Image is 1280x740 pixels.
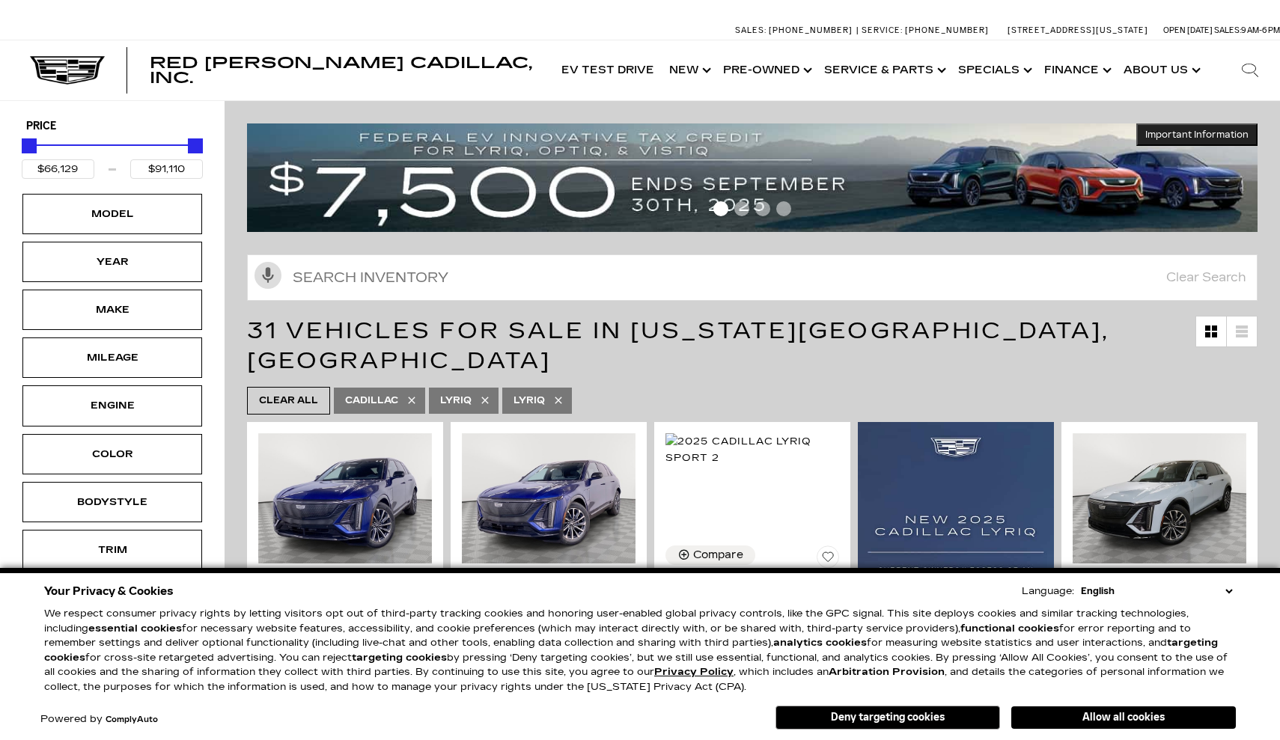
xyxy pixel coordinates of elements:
img: 2025 Cadillac LYRIQ Sport 2 [1073,433,1246,563]
img: 2025 Cadillac LYRIQ Sport 1 [462,433,636,563]
h5: Price [26,120,198,133]
div: Minimum Price [22,138,37,153]
span: Cadillac [345,391,398,410]
a: Finance [1037,40,1116,100]
span: Red [PERSON_NAME] Cadillac, Inc. [150,54,532,87]
div: Year [75,254,150,270]
span: 31 Vehicles for Sale in [US_STATE][GEOGRAPHIC_DATA], [GEOGRAPHIC_DATA] [247,317,1109,374]
span: Open [DATE] [1163,25,1213,35]
a: Service: [PHONE_NUMBER] [856,26,993,34]
img: 2025 Cadillac LYRIQ Sport 2 [665,433,839,466]
div: Language: [1022,587,1074,596]
input: Search Inventory [247,254,1258,301]
span: Service: [862,25,903,35]
span: Sales: [1214,25,1241,35]
div: Engine [75,397,150,414]
a: Red [PERSON_NAME] Cadillac, Inc. [150,55,539,85]
div: Price [22,133,203,179]
div: ModelModel [22,194,202,234]
span: Important Information [1145,129,1249,141]
span: [PHONE_NUMBER] [769,25,853,35]
span: Lyriq [440,391,472,410]
span: 9 AM-6 PM [1241,25,1280,35]
a: ComplyAuto [106,715,158,724]
div: Color [75,446,150,462]
div: Model [75,206,150,222]
img: vrp-tax-ending-august-version [247,123,1258,232]
button: Allow all cookies [1011,706,1236,729]
select: Language Select [1077,584,1236,599]
span: LYRIQ [513,391,545,410]
svg: Click to toggle on voice search [255,262,281,289]
span: Go to slide 3 [755,201,770,216]
a: About Us [1116,40,1205,100]
input: Maximum [130,159,203,179]
div: Maximum Price [188,138,203,153]
strong: functional cookies [960,623,1059,634]
p: We respect consumer privacy rights by letting visitors opt out of third-party tracking cookies an... [44,607,1236,694]
div: Mileage [75,349,150,366]
a: Sales: [PHONE_NUMBER] [735,26,856,34]
div: Trim [75,542,150,558]
img: Cadillac Dark Logo with Cadillac White Text [30,56,105,85]
div: EngineEngine [22,385,202,426]
button: Deny targeting cookies [775,706,1000,730]
input: Minimum [22,159,94,179]
div: TrimTrim [22,530,202,570]
span: Your Privacy & Cookies [44,581,174,602]
div: Make [75,302,150,318]
span: Go to slide 2 [734,201,749,216]
a: [STREET_ADDRESS][US_STATE] [1008,25,1148,35]
div: BodystyleBodystyle [22,482,202,522]
span: Go to slide 4 [776,201,791,216]
strong: analytics cookies [773,637,867,649]
a: Privacy Policy [654,666,734,678]
span: [PHONE_NUMBER] [905,25,989,35]
a: EV Test Drive [554,40,662,100]
strong: Arbitration Provision [829,666,945,678]
div: MakeMake [22,290,202,330]
strong: essential cookies [88,623,182,634]
div: Compare [693,548,743,562]
div: MileageMileage [22,337,202,378]
strong: targeting cookies [352,652,447,664]
span: Go to slide 1 [713,201,728,216]
a: Pre-Owned [716,40,817,100]
div: Powered by [40,715,158,724]
span: Sales: [735,25,767,35]
div: ColorColor [22,434,202,474]
a: Specials [951,40,1037,100]
button: Save Vehicle [817,545,839,574]
a: New [662,40,716,100]
span: Clear All [259,391,318,410]
button: Important Information [1136,123,1258,146]
button: Compare Vehicle [665,545,755,565]
img: 2025 Cadillac LYRIQ Sport 1 [258,433,432,563]
div: YearYear [22,242,202,282]
div: Bodystyle [75,494,150,510]
a: Service & Parts [817,40,951,100]
strong: targeting cookies [44,637,1218,664]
